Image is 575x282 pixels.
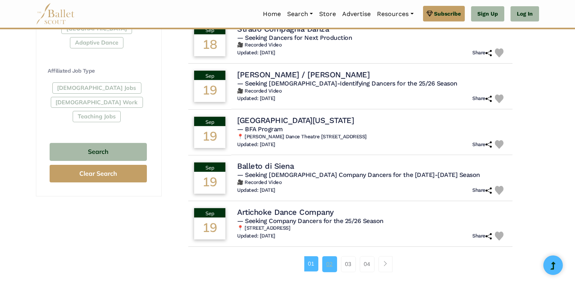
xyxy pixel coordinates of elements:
[472,187,492,194] h6: Share
[194,218,225,239] div: 19
[194,126,225,148] div: 19
[237,217,384,225] span: — Seeking Company Dancers for the 25/26 Season
[237,80,457,87] span: — Seeking [DEMOGRAPHIC_DATA]-Identifying Dancers for the 25/26 Season
[194,162,225,172] div: Sep
[194,117,225,126] div: Sep
[304,256,397,272] nav: Page navigation example
[237,179,507,186] h6: 🎥 Recorded Video
[237,207,334,217] h4: Artichoke Dance Company
[194,71,225,80] div: Sep
[237,225,507,232] h6: 📍 [STREET_ADDRESS]
[50,143,147,161] button: Search
[237,187,275,194] h6: Updated: [DATE]
[237,115,354,125] h4: [GEOGRAPHIC_DATA][US_STATE]
[194,172,225,194] div: 19
[260,6,284,22] a: Home
[471,6,504,22] a: Sign Up
[237,88,507,95] h6: 🎥 Recorded Video
[237,95,275,102] h6: Updated: [DATE]
[237,34,352,41] span: — Seeking Dancers for Next Production
[237,233,275,239] h6: Updated: [DATE]
[472,141,492,148] h6: Share
[194,208,225,218] div: Sep
[194,34,225,56] div: 18
[434,9,461,18] span: Subscribe
[374,6,416,22] a: Resources
[237,141,275,148] h6: Updated: [DATE]
[237,50,275,56] h6: Updated: [DATE]
[322,256,337,272] a: 02
[423,6,465,21] a: Subscribe
[472,95,492,102] h6: Share
[194,80,225,102] div: 19
[237,70,370,80] h4: [PERSON_NAME] / [PERSON_NAME]
[472,50,492,56] h6: Share
[304,256,318,271] a: 01
[237,125,283,133] span: — BFA Program
[360,256,375,272] a: 04
[341,256,356,272] a: 03
[237,42,507,48] h6: 🎥 Recorded Video
[427,9,433,18] img: gem.svg
[284,6,316,22] a: Search
[48,67,149,75] h4: Affiliated Job Type
[194,25,225,34] div: Sep
[472,233,492,239] h6: Share
[50,165,147,182] button: Clear Search
[316,6,339,22] a: Store
[511,6,539,22] a: Log In
[237,171,480,178] span: — Seeking [DEMOGRAPHIC_DATA] Company Dancers for the [DATE]-[DATE] Season
[237,134,507,140] h6: 📍 [PERSON_NAME] Dance Theatre [STREET_ADDRESS]
[237,161,294,171] h4: Balleto di Siena
[339,6,374,22] a: Advertise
